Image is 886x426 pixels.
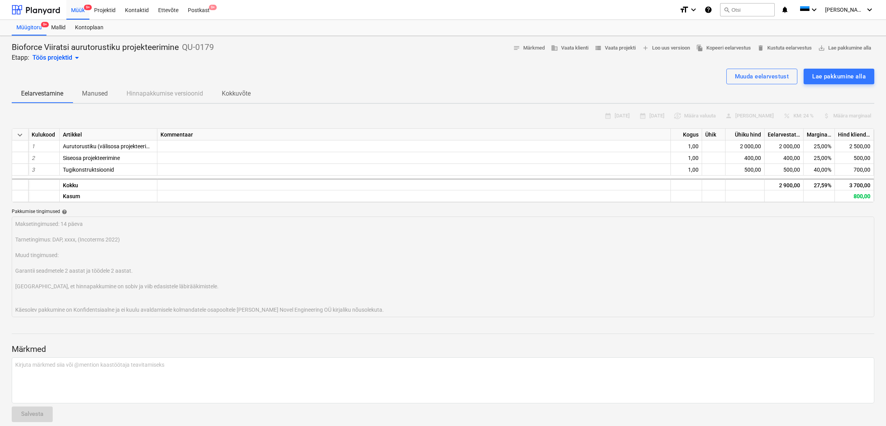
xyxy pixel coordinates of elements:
[804,179,835,190] div: 27,59%
[157,129,671,140] div: Kommentaar
[12,53,29,62] p: Etapp:
[592,42,639,54] button: Vaata projekti
[720,3,775,16] button: Otsi
[60,129,157,140] div: Artikkel
[12,42,179,53] p: Bioforce Viiratsi aurutorustiku projekteerimine
[595,44,636,53] span: Vaata projekti
[60,179,157,190] div: Kokku
[642,44,690,53] span: Loo uus versioon
[765,152,804,164] div: 400,00
[804,164,835,176] div: 40,00%
[726,152,765,164] div: 400,00
[679,5,689,14] i: format_size
[671,129,702,140] div: Kogus
[825,7,864,13] span: [PERSON_NAME][GEOGRAPHIC_DATA]
[12,20,46,35] a: Müügitoru9+
[12,344,874,355] p: Märkmed
[757,44,764,51] span: delete
[835,129,874,140] div: Hind kliendile
[754,42,815,54] button: Kustuta eelarvestus
[29,129,60,140] div: Kulukood
[689,5,698,14] i: keyboard_arrow_down
[84,5,92,10] span: 9+
[72,53,82,62] span: arrow_drop_down
[510,42,548,54] button: Märkmed
[46,20,70,35] a: Mallid
[818,44,871,53] span: Lae pakkumine alla
[809,5,819,14] i: keyboard_arrow_down
[847,389,886,426] iframe: Chat Widget
[32,155,35,161] span: 2
[209,5,217,10] span: 9+
[704,5,712,14] i: Abikeskus
[60,209,67,215] span: help
[513,44,520,51] span: notes
[60,190,157,202] div: Kasum
[595,44,602,51] span: view_list
[835,190,874,202] div: 800,00
[757,44,812,53] span: Kustuta eelarvestus
[835,140,874,152] div: 2 500,00
[12,209,874,215] div: Pakkumise tingimused
[865,5,874,14] i: keyboard_arrow_down
[63,167,114,173] span: Tugikonstruktsioonid
[642,44,649,51] span: add
[551,44,588,53] span: Vaata klienti
[812,71,866,82] div: Lae pakkumine alla
[551,44,558,51] span: business
[804,69,874,84] button: Lae pakkumine alla
[765,140,804,152] div: 2 000,00
[726,164,765,176] div: 500,00
[702,129,726,140] div: Ühik
[32,143,35,149] span: 1
[21,89,63,98] p: Eelarvestamine
[815,42,874,54] button: Lae pakkumine alla
[12,217,874,317] textarea: Maksetingimused: 14 päeva Tarnetingimus: DAP, xxxx, (Incoterms 2022) Muud tingimused: Garantii se...
[63,143,158,149] span: Aurutorustiku (välisosa projekteerimine
[804,152,835,164] div: 25,00%
[726,129,765,140] div: Ühiku hind
[726,69,798,84] button: Muuda eelarvestust
[15,130,25,140] span: Ahenda kõik kategooriad
[835,152,874,164] div: 500,00
[70,20,108,35] a: Kontoplaan
[639,42,693,54] button: Loo uus versioon
[41,22,49,27] span: 9+
[671,152,702,164] div: 1,00
[818,44,825,51] span: save_alt
[222,89,251,98] p: Kokkuvõte
[32,53,82,62] div: Töös projektid
[765,179,804,190] div: 2 900,00
[724,7,730,13] span: search
[671,140,702,152] div: 1,00
[804,129,835,140] div: Marginaal, %
[735,71,789,82] div: Muuda eelarvestust
[804,140,835,152] div: 25,00%
[726,140,765,152] div: 2 000,00
[765,129,804,140] div: Eelarvestatud maksumus
[32,167,35,173] span: 3
[696,44,703,51] span: file_copy
[12,20,46,35] div: Müügitoru
[182,42,214,53] p: QU-0179
[513,44,545,53] span: Märkmed
[82,89,108,98] p: Manused
[696,44,751,53] span: Kopeeri eelarvestus
[765,164,804,176] div: 500,00
[781,5,789,14] i: notifications
[835,164,874,176] div: 700,00
[693,42,754,54] button: Kopeeri eelarvestus
[63,155,120,161] span: Siseosa projekteerimine
[835,179,874,190] div: 3 700,00
[548,42,592,54] button: Vaata klienti
[671,164,702,176] div: 1,00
